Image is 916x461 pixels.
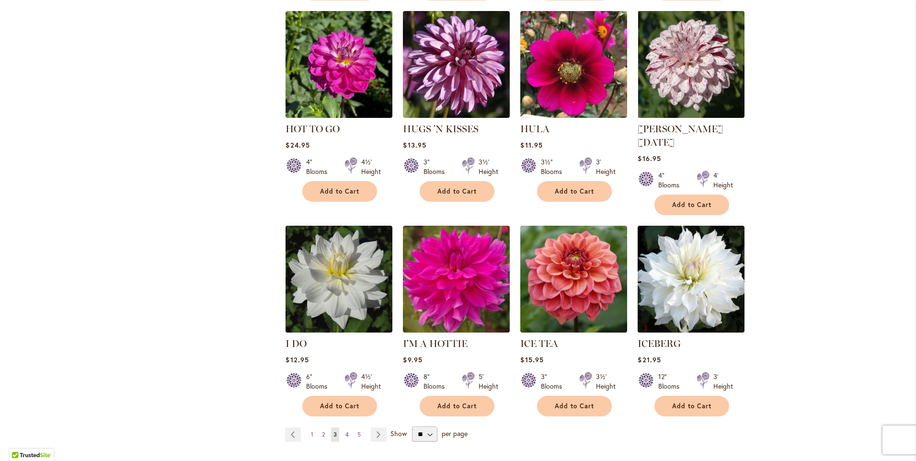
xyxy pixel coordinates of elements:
button: Add to Cart [302,396,377,416]
span: Add to Cart [555,402,594,410]
a: 4 [343,427,351,442]
div: 3½' Height [479,157,498,176]
span: 2 [322,431,325,438]
a: [PERSON_NAME] [DATE] [638,123,723,148]
span: Add to Cart [672,201,711,209]
div: 4½' Height [361,372,381,391]
div: 3½" Blooms [541,157,568,176]
div: 3' Height [713,372,733,391]
span: Add to Cart [320,402,359,410]
a: 2 [320,427,327,442]
span: $9.95 [403,355,422,364]
a: ICEBERG [638,325,744,334]
span: Add to Cart [437,402,477,410]
span: $24.95 [286,140,309,150]
div: 8" Blooms [424,372,450,391]
span: $21.95 [638,355,661,364]
img: I DO [286,226,392,333]
img: HOT TO GO [286,11,392,118]
button: Add to Cart [654,195,729,215]
img: ICE TEA [520,226,627,333]
span: Add to Cart [320,187,359,196]
a: 1 [309,427,316,442]
div: 3' Height [596,157,616,176]
span: $16.95 [638,154,661,163]
a: HUGS 'N KISSES [403,123,479,135]
div: 5' Height [479,372,498,391]
a: HULA [520,123,550,135]
div: 6" Blooms [306,372,333,391]
div: 4" Blooms [306,157,333,176]
span: 1 [311,431,313,438]
div: 4' Height [713,171,733,190]
button: Add to Cart [302,181,377,202]
span: Add to Cart [437,187,477,196]
img: HUGS 'N KISSES [403,11,510,118]
a: I'm A Hottie [403,325,510,334]
div: 3" Blooms [541,372,568,391]
div: 12" Blooms [658,372,685,391]
img: HULA [520,11,627,118]
span: Add to Cart [555,187,594,196]
a: I DO [286,325,392,334]
button: Add to Cart [537,396,612,416]
iframe: Launch Accessibility Center [7,427,34,454]
a: 5 [355,427,363,442]
a: ICEBERG [638,338,681,349]
button: Add to Cart [654,396,729,416]
a: HOT TO GO [286,111,392,120]
div: 4½' Height [361,157,381,176]
span: per page [442,429,468,438]
a: I'M A HOTTIE [403,338,468,349]
span: Add to Cart [672,402,711,410]
span: 4 [345,431,349,438]
button: Add to Cart [420,181,494,202]
div: 3½' Height [596,372,616,391]
span: 3 [333,431,337,438]
img: ICEBERG [638,226,744,333]
span: 5 [357,431,361,438]
a: HOT TO GO [286,123,340,135]
span: $11.95 [520,140,542,150]
div: 4" Blooms [658,171,685,190]
a: HULA [520,111,627,120]
span: $13.95 [403,140,426,150]
span: Show [390,429,407,438]
img: I'm A Hottie [403,226,510,333]
a: HULIN'S CARNIVAL [638,111,744,120]
a: I DO [286,338,307,349]
span: $12.95 [286,355,309,364]
span: $15.95 [520,355,543,364]
button: Add to Cart [420,396,494,416]
a: ICE TEA [520,325,627,334]
img: HULIN'S CARNIVAL [638,11,744,118]
a: HUGS 'N KISSES [403,111,510,120]
button: Add to Cart [537,181,612,202]
div: 3" Blooms [424,157,450,176]
a: ICE TEA [520,338,558,349]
